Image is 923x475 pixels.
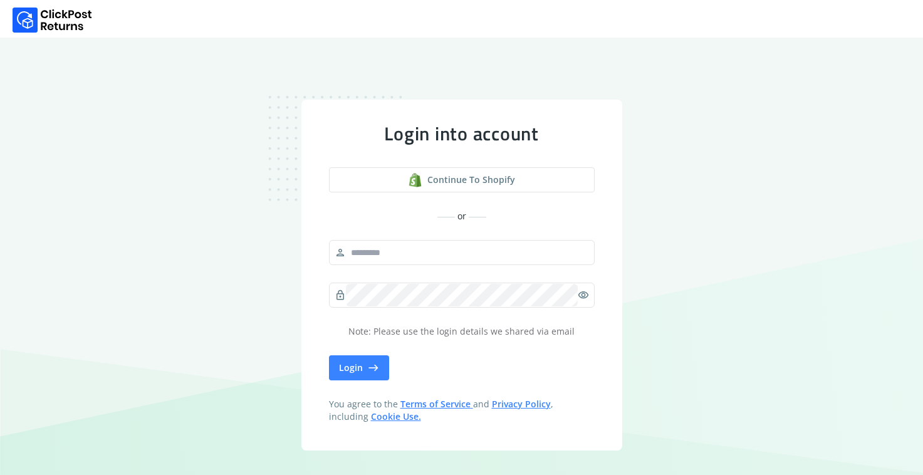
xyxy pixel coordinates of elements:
[492,398,551,410] a: Privacy Policy
[329,325,595,338] p: Note: Please use the login details we shared via email
[329,398,595,423] span: You agree to the and , including
[329,210,595,222] div: or
[329,167,595,192] a: shopify logoContinue to shopify
[13,8,92,33] img: Logo
[371,410,421,422] a: Cookie Use.
[335,244,346,261] span: person
[427,174,515,186] span: Continue to shopify
[335,286,346,304] span: lock
[578,286,589,304] span: visibility
[400,398,473,410] a: Terms of Service
[329,122,595,145] div: Login into account
[329,355,389,380] button: Login east
[408,173,422,187] img: shopify logo
[329,167,595,192] button: Continue to shopify
[368,359,379,377] span: east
